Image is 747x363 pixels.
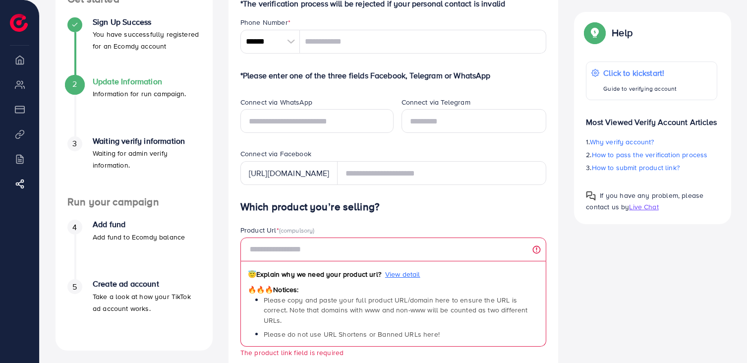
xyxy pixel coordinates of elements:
h4: Update Information [93,77,186,86]
label: Connect via Facebook [240,149,311,159]
h4: Which product you’re selling? [240,201,547,213]
label: Phone Number [240,17,290,27]
label: Connect via Telegram [402,97,470,107]
span: 4 [72,222,77,233]
span: 5 [72,281,77,293]
li: Sign Up Success [56,17,213,77]
p: Waiting for admin verify information. [93,147,201,171]
iframe: Chat [705,318,740,356]
img: Popup guide [586,191,596,201]
small: The product link field is required [240,348,344,357]
p: 3. [586,162,717,174]
img: logo [10,14,28,32]
img: Popup guide [586,24,604,42]
span: 3 [72,138,77,149]
li: Add fund [56,220,213,279]
p: 1. [586,136,717,148]
span: (compulsory) [279,226,315,235]
p: Add fund to Ecomdy balance [93,231,185,243]
span: Explain why we need your product url? [248,269,381,279]
p: *Please enter one of the three fields Facebook, Telegram or WhatsApp [240,69,547,81]
p: 2. [586,149,717,161]
span: Why verify account? [590,137,654,147]
li: Update Information [56,77,213,136]
li: Waiting verify information [56,136,213,196]
p: Take a look at how your TikTok ad account works. [93,291,201,314]
span: If you have any problem, please contact us by [586,190,703,212]
h4: Create ad account [93,279,201,289]
label: Product Url [240,225,315,235]
p: You have successfully registered for an Ecomdy account [93,28,201,52]
span: Notices: [248,285,299,295]
span: Live Chat [629,202,658,212]
h4: Waiting verify information [93,136,201,146]
h4: Add fund [93,220,185,229]
li: Create ad account [56,279,213,339]
p: Click to kickstart! [603,67,677,79]
p: Information for run campaign. [93,88,186,100]
span: How to pass the verification process [592,150,708,160]
div: [URL][DOMAIN_NAME] [240,161,338,185]
p: Help [612,27,632,39]
p: Guide to verifying account [603,83,677,95]
span: Please do not use URL Shortens or Banned URLs here! [264,329,440,339]
span: 🔥🔥🔥 [248,285,273,295]
label: Connect via WhatsApp [240,97,312,107]
span: 😇 [248,269,256,279]
h4: Sign Up Success [93,17,201,27]
span: Please copy and paste your full product URL/domain here to ensure the URL is correct. Note that d... [264,295,528,325]
span: How to submit product link? [592,163,680,173]
h4: Run your campaign [56,196,213,208]
p: Most Viewed Verify Account Articles [586,108,717,128]
span: 2 [72,78,77,90]
span: View detail [385,269,420,279]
